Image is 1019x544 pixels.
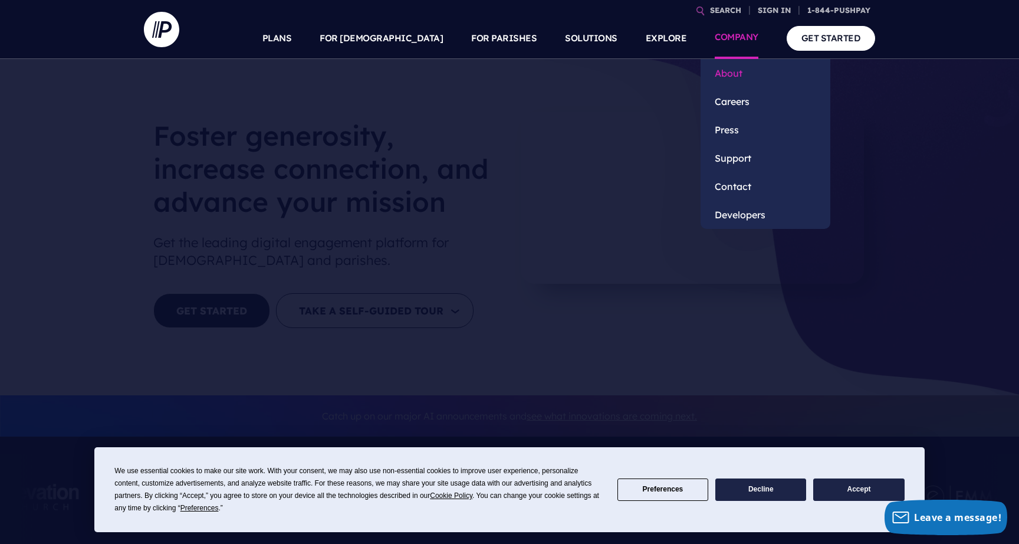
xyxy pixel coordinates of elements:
[320,18,443,59] a: FOR [DEMOGRAPHIC_DATA]
[262,18,292,59] a: PLANS
[885,500,1007,535] button: Leave a message!
[715,479,806,502] button: Decline
[646,18,687,59] a: EXPLORE
[701,201,830,229] a: Developers
[787,26,876,50] a: GET STARTED
[565,18,617,59] a: SOLUTIONS
[701,172,830,201] a: Contact
[94,447,925,532] div: Cookie Consent Prompt
[471,18,537,59] a: FOR PARISHES
[914,511,1001,524] span: Leave a message!
[617,479,708,502] button: Preferences
[715,18,758,59] a: COMPANY
[430,491,472,500] span: Cookie Policy
[701,144,830,172] a: Support
[701,59,830,87] a: About
[701,87,830,116] a: Careers
[701,116,830,144] a: Press
[180,504,219,512] span: Preferences
[813,479,904,502] button: Accept
[114,465,603,514] div: We use essential cookies to make our site work. With your consent, we may also use non-essential ...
